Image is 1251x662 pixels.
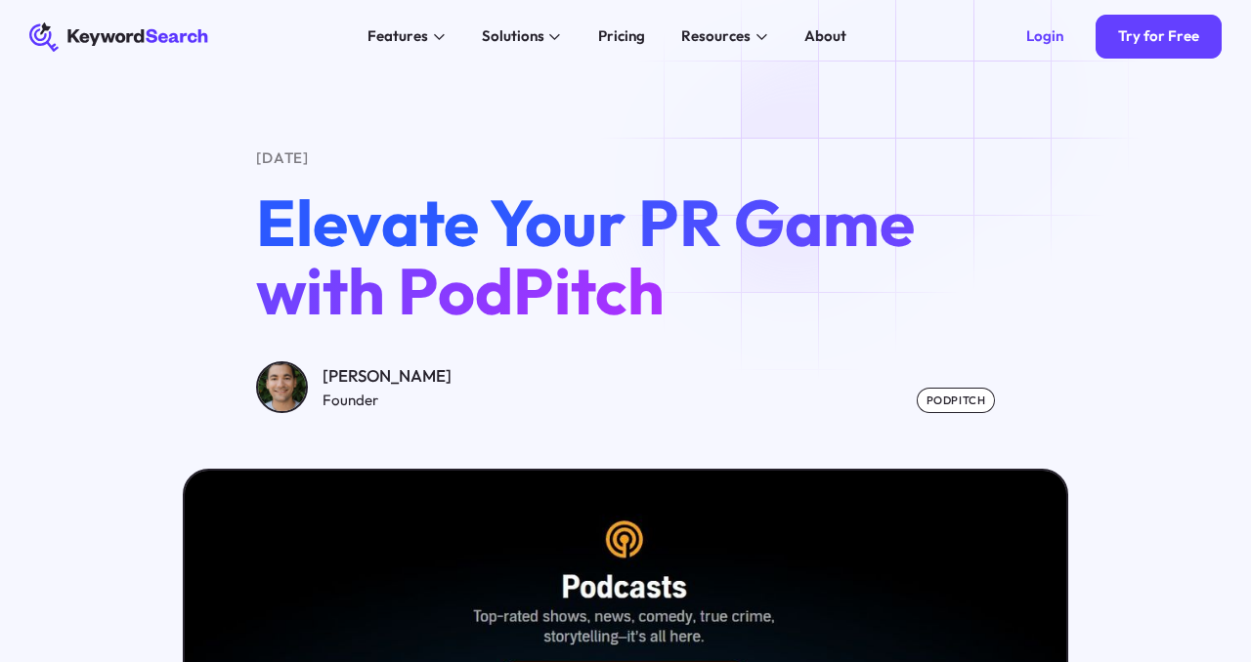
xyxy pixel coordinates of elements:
a: About [794,22,858,52]
div: [DATE] [256,147,994,170]
div: About [804,25,846,48]
div: Founder [323,390,452,412]
div: Resources [681,25,751,48]
span: Elevate Your PR Game with PodPitch [256,182,915,331]
div: [PERSON_NAME] [323,363,452,390]
div: Login [1026,27,1063,46]
div: Try for Free [1118,27,1199,46]
a: Try for Free [1096,15,1221,59]
div: Pricing [598,25,645,48]
a: Login [1004,15,1085,59]
div: Features [367,25,428,48]
a: Pricing [586,22,656,52]
div: podpitch [917,388,994,413]
div: Solutions [482,25,544,48]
